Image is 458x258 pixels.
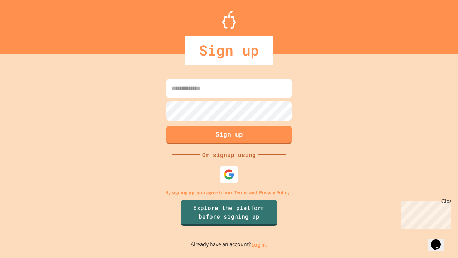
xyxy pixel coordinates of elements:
[251,241,268,248] a: Log in.
[181,200,277,226] a: Explore the platform before signing up
[166,126,292,144] button: Sign up
[399,198,451,229] iframe: chat widget
[224,169,234,180] img: google-icon.svg
[3,3,49,46] div: Chat with us now!Close
[259,189,290,196] a: Privacy Policy
[222,11,236,29] img: Logo.svg
[200,150,258,159] div: Or signup using
[428,229,451,251] iframe: chat widget
[191,240,268,249] p: Already have an account?
[234,189,247,196] a: Terms
[185,36,273,64] div: Sign up
[165,189,293,196] p: By signing up, you agree to our and .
